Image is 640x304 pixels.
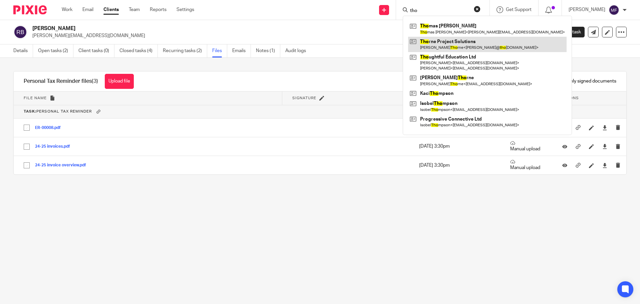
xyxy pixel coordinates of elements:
[24,110,36,114] b: Task:
[602,162,607,169] a: Download
[212,44,227,57] a: Files
[256,44,280,57] a: Notes (1)
[510,141,546,152] p: Manual upload
[24,78,98,85] h1: Personal Tax Reminder files
[20,159,33,172] input: Select
[105,74,134,89] button: Upload file
[129,6,140,13] a: Team
[103,6,119,13] a: Clients
[602,124,607,131] a: Download
[569,6,605,13] p: [PERSON_NAME]
[13,25,27,39] img: svg%3E
[285,44,311,57] a: Audit logs
[24,96,47,100] span: File name
[602,143,607,150] a: Download
[292,96,316,100] span: Signature
[35,144,75,149] button: 24-25 invoices.pdf
[119,44,158,57] a: Closed tasks (4)
[419,143,497,150] p: [DATE] 3:30pm
[419,162,497,169] p: [DATE] 3:30pm
[609,5,619,15] img: svg%3E
[510,159,546,171] p: Manual upload
[82,6,93,13] a: Email
[38,44,73,57] a: Open tasks (2)
[35,163,91,168] button: 24-25 invoice overview.pdf
[409,8,469,14] input: Search
[13,44,33,57] a: Details
[92,79,98,84] span: (3)
[150,6,167,13] a: Reports
[62,6,72,13] a: Work
[78,44,114,57] a: Client tasks (0)
[24,110,92,114] span: Personal Tax Reminder
[163,44,207,57] a: Recurring tasks (2)
[506,7,532,12] span: Get Support
[32,25,435,32] h2: [PERSON_NAME]
[32,32,536,39] p: [PERSON_NAME][EMAIL_ADDRESS][DOMAIN_NAME]
[20,140,33,153] input: Select
[20,121,33,134] input: Select
[35,126,66,130] button: ER-00008.pdf
[474,6,481,12] button: Clear
[549,78,616,85] span: Show only signed documents
[177,6,194,13] a: Settings
[13,5,47,14] img: Pixie
[232,44,251,57] a: Emails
